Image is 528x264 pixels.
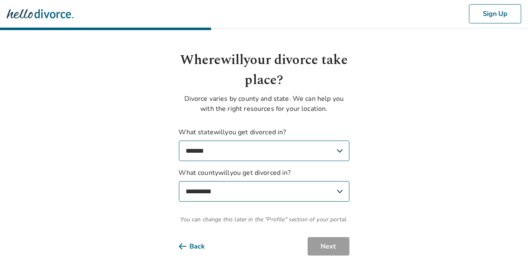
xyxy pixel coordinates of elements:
[7,5,74,22] img: Hello Divorce Logo
[179,94,349,114] p: Divorce varies by county and state. We can help you with the right resources for your location.
[179,181,349,202] select: What countywillyou get divorced in?
[179,127,349,161] label: What state will you get divorced in?
[179,168,349,202] label: What county will you get divorced in?
[179,50,349,90] h1: Where will your divorce take place?
[486,224,528,264] iframe: Chat Widget
[179,237,219,256] button: Back
[308,237,349,256] button: Next
[179,215,349,224] span: You can change this later in the "Profile" section of your portal.
[469,4,521,23] button: Sign Up
[179,141,349,161] select: What statewillyou get divorced in?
